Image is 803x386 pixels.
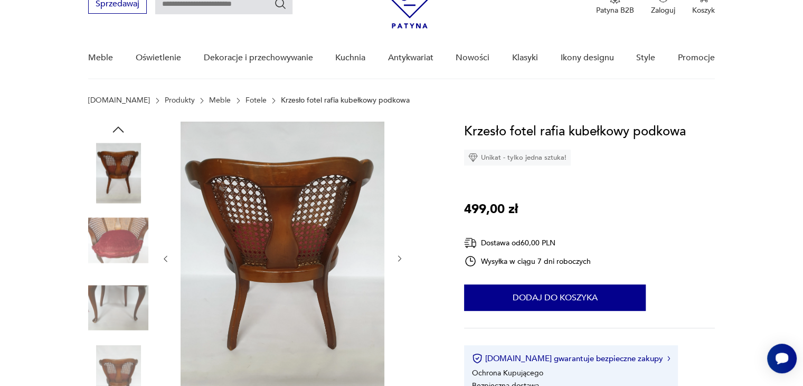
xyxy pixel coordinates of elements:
[281,96,410,105] p: Krzesło fotel rafia kubełkowy podkowa
[209,96,231,105] a: Meble
[88,96,150,105] a: [DOMAIN_NAME]
[464,199,518,219] p: 499,00 zł
[388,38,433,78] a: Antykwariat
[165,96,195,105] a: Produkty
[203,38,313,78] a: Dekoracje i przechowywanie
[464,236,477,250] img: Ikona dostawy
[88,1,147,8] a: Sprzedawaj
[512,38,538,78] a: Klasyki
[472,368,543,378] li: Ochrona Kupującego
[560,38,613,78] a: Ikony designu
[667,356,670,361] img: Ikona strzałki w prawo
[88,38,113,78] a: Meble
[636,38,655,78] a: Style
[678,38,715,78] a: Promocje
[692,5,715,15] p: Koszyk
[472,353,483,364] img: Ikona certyfikatu
[651,5,675,15] p: Zaloguj
[464,236,591,250] div: Dostawa od 60,00 PLN
[464,150,571,166] div: Unikat - tylko jedna sztuka!
[245,96,267,105] a: Fotele
[472,353,670,364] button: [DOMAIN_NAME] gwarantuje bezpieczne zakupy
[88,143,148,203] img: Zdjęcie produktu Krzesło fotel rafia kubełkowy podkowa
[335,38,365,78] a: Kuchnia
[464,255,591,268] div: Wysyłka w ciągu 7 dni roboczych
[468,153,478,162] img: Ikona diamentu
[456,38,489,78] a: Nowości
[88,278,148,338] img: Zdjęcie produktu Krzesło fotel rafia kubełkowy podkowa
[596,5,634,15] p: Patyna B2B
[88,210,148,271] img: Zdjęcie produktu Krzesło fotel rafia kubełkowy podkowa
[464,122,686,142] h1: Krzesło fotel rafia kubełkowy podkowa
[767,344,797,373] iframe: Smartsupp widget button
[136,38,181,78] a: Oświetlenie
[464,284,646,311] button: Dodaj do koszyka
